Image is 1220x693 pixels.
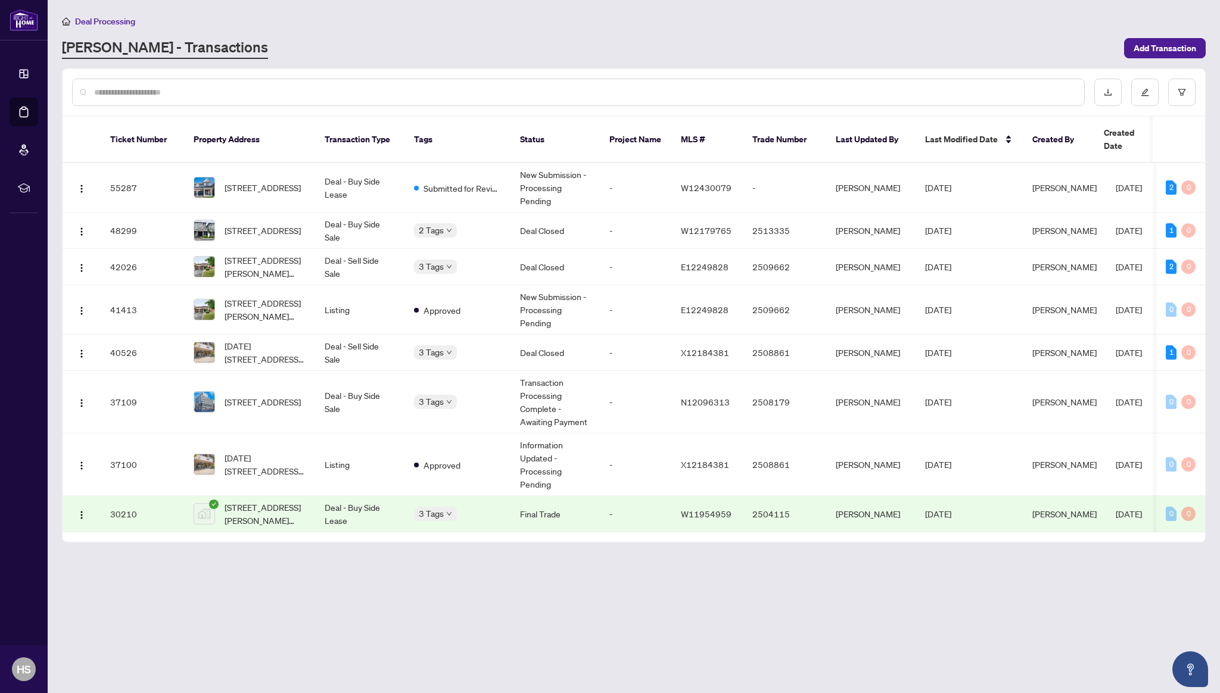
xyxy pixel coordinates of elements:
[101,117,184,163] th: Ticket Number
[194,454,214,475] img: thumbnail-img
[681,261,729,272] span: E12249828
[194,220,214,241] img: thumbnail-img
[10,9,38,31] img: logo
[1116,182,1142,193] span: [DATE]
[75,16,135,27] span: Deal Processing
[1166,223,1177,238] div: 1
[925,261,951,272] span: [DATE]
[419,345,444,359] span: 3 Tags
[101,163,184,213] td: 55287
[315,496,404,532] td: Deal - Buy Side Lease
[446,227,452,233] span: down
[424,458,460,472] span: Approved
[681,304,729,315] span: E12249828
[184,117,315,163] th: Property Address
[315,163,404,213] td: Deal - Buy Side Lease
[194,342,214,363] img: thumbnail-img
[826,433,916,496] td: [PERSON_NAME]
[511,433,600,496] td: Information Updated - Processing Pending
[1032,508,1097,519] span: [PERSON_NAME]
[1116,261,1142,272] span: [DATE]
[681,508,732,519] span: W11954959
[77,184,86,193] img: Logo
[743,249,826,285] td: 2509662
[1181,302,1196,317] div: 0
[1032,304,1097,315] span: [PERSON_NAME]
[77,510,86,520] img: Logo
[1116,304,1142,315] span: [DATE]
[1124,38,1206,58] button: Add Transaction
[72,455,91,474] button: Logo
[101,249,184,285] td: 42026
[1166,345,1177,360] div: 1
[1181,223,1196,238] div: 0
[1181,345,1196,360] div: 0
[681,225,732,236] span: W12179765
[194,177,214,198] img: thumbnail-img
[1116,508,1142,519] span: [DATE]
[72,392,91,411] button: Logo
[1116,397,1142,407] span: [DATE]
[315,249,404,285] td: Deal - Sell Side Sale
[446,349,452,355] span: down
[681,397,730,407] span: N12096313
[1181,395,1196,409] div: 0
[826,335,916,371] td: [PERSON_NAME]
[511,249,600,285] td: Deal Closed
[1181,180,1196,195] div: 0
[1166,507,1177,521] div: 0
[446,399,452,405] span: down
[511,335,600,371] td: Deal Closed
[101,371,184,433] td: 37109
[743,496,826,532] td: 2504115
[225,254,306,280] span: [STREET_ADDRESS][PERSON_NAME][PERSON_NAME]
[826,371,916,433] td: [PERSON_NAME]
[925,459,951,470] span: [DATE]
[826,117,916,163] th: Last Updated By
[17,661,31,678] span: HS
[1181,507,1196,521] div: 0
[743,213,826,249] td: 2513335
[1104,126,1154,152] span: Created Date
[1166,180,1177,195] div: 2
[511,163,600,213] td: New Submission - Processing Pending
[600,163,671,213] td: -
[446,264,452,270] span: down
[72,257,91,276] button: Logo
[826,285,916,335] td: [PERSON_NAME]
[101,285,184,335] td: 41413
[225,451,306,477] span: [DATE][STREET_ADDRESS][DATE][PERSON_NAME]
[194,299,214,320] img: thumbnail-img
[1032,459,1097,470] span: [PERSON_NAME]
[77,263,86,273] img: Logo
[1023,117,1094,163] th: Created By
[315,433,404,496] td: Listing
[225,296,306,323] span: [STREET_ADDRESS][PERSON_NAME][PERSON_NAME]
[194,257,214,277] img: thumbnail-img
[62,17,70,26] span: home
[916,117,1023,163] th: Last Modified Date
[600,213,671,249] td: -
[1178,88,1186,96] span: filter
[743,433,826,496] td: 2508861
[1116,459,1142,470] span: [DATE]
[925,508,951,519] span: [DATE]
[419,260,444,273] span: 3 Tags
[225,339,306,366] span: [DATE][STREET_ADDRESS][DATE][PERSON_NAME]
[1181,260,1196,274] div: 0
[1131,79,1159,106] button: edit
[77,398,86,408] img: Logo
[419,223,444,237] span: 2 Tags
[1032,261,1097,272] span: [PERSON_NAME]
[681,459,729,470] span: X12184381
[1166,457,1177,472] div: 0
[1116,225,1142,236] span: [DATE]
[315,335,404,371] td: Deal - Sell Side Sale
[600,285,671,335] td: -
[1166,260,1177,274] div: 2
[511,117,600,163] th: Status
[101,335,184,371] td: 40526
[101,496,184,532] td: 30210
[225,395,301,408] span: [STREET_ADDRESS]
[404,117,511,163] th: Tags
